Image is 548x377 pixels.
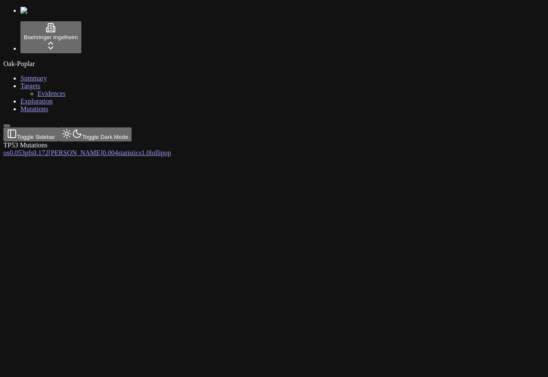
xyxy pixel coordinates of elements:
[118,149,150,156] a: statistics1.0
[103,149,118,156] span: 0.004
[17,134,55,140] span: Toggle Sidebar
[82,134,128,140] span: Toggle Dark Mode
[150,149,171,156] span: lollipop
[20,7,53,14] img: Numenos
[118,149,141,156] span: statistics
[58,127,132,141] button: Toggle Dark Mode
[3,149,25,156] a: os0.053
[24,34,78,40] span: Boehringer Ingelheim
[25,149,49,156] a: pfs0.172
[25,149,33,156] span: pfs
[49,149,118,156] a: [PERSON_NAME]0.004
[9,149,25,156] span: 0.053
[49,149,103,156] span: [PERSON_NAME]
[3,127,58,141] button: Toggle Sidebar
[37,90,66,97] a: Evidences
[3,149,9,156] span: os
[3,141,463,149] div: TP53 Mutations
[3,124,10,127] button: Toggle Sidebar
[141,149,150,156] span: 1.0
[20,98,53,105] a: Exploration
[20,105,48,112] a: Mutations
[20,75,47,82] a: Summary
[33,149,49,156] span: 0.172
[20,21,81,53] button: Boehringer Ingelheim
[20,82,40,89] a: Targets
[3,60,545,68] div: Oak-Poplar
